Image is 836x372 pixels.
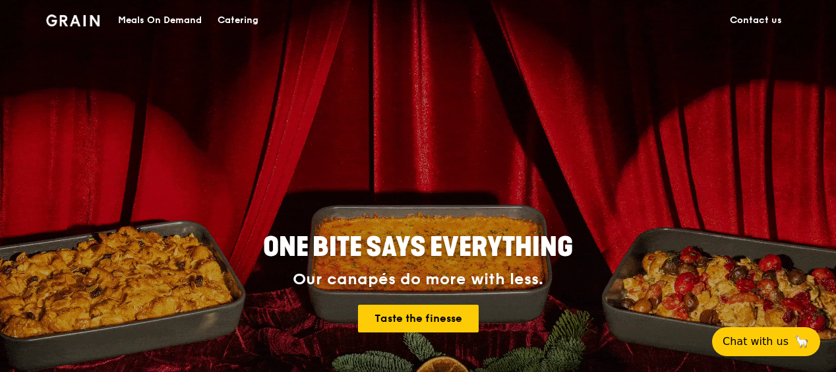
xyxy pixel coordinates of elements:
[181,270,655,289] div: Our canapés do more with less.
[218,1,258,40] div: Catering
[118,1,202,40] div: Meals On Demand
[263,232,573,263] span: ONE BITE SAYS EVERYTHING
[358,305,479,332] a: Taste the finesse
[794,334,810,350] span: 🦙
[712,327,820,356] button: Chat with us🦙
[46,15,100,26] img: Grain
[723,334,789,350] span: Chat with us
[210,1,266,40] a: Catering
[722,1,790,40] a: Contact us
